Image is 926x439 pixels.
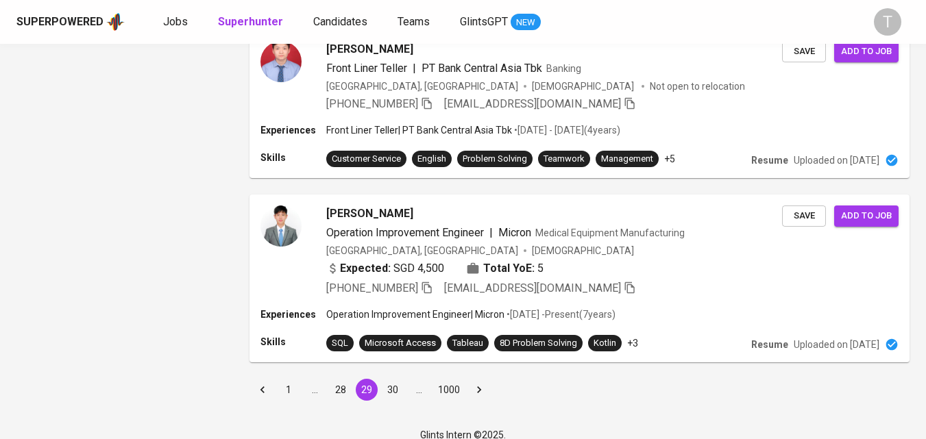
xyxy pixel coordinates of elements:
[511,16,541,29] span: NEW
[532,244,636,258] span: [DEMOGRAPHIC_DATA]
[789,208,819,224] span: Save
[382,379,404,401] button: Go to page 30
[260,123,326,137] p: Experiences
[413,60,416,77] span: |
[326,79,518,93] div: [GEOGRAPHIC_DATA], [GEOGRAPHIC_DATA]
[874,8,901,36] div: T
[340,260,391,277] b: Expected:
[260,151,326,164] p: Skills
[751,338,788,351] p: Resume
[249,30,910,178] a: [PERSON_NAME]Front Liner Teller|PT Bank Central Asia TbkBanking[GEOGRAPHIC_DATA], [GEOGRAPHIC_DAT...
[326,205,413,222] span: [PERSON_NAME]
[537,260,544,277] span: 5
[218,15,283,28] b: Superhunter
[664,152,675,166] p: +5
[16,14,103,30] div: Superpowered
[330,379,352,401] button: Go to page 28
[834,41,899,62] button: Add to job
[326,244,518,258] div: [GEOGRAPHIC_DATA], [GEOGRAPHIC_DATA]
[260,308,326,321] p: Experiences
[313,15,367,28] span: Candidates
[260,335,326,349] p: Skills
[650,79,745,93] p: Not open to relocation
[601,153,653,166] div: Management
[313,14,370,31] a: Candidates
[252,379,273,401] button: Go to previous page
[326,41,413,58] span: [PERSON_NAME]
[512,123,620,137] p: • [DATE] - [DATE] ( 4 years )
[789,44,819,60] span: Save
[278,379,300,401] button: Go to page 1
[460,14,541,31] a: GlintsGPT NEW
[422,62,542,75] span: PT Bank Central Asia Tbk
[751,153,788,167] p: Resume
[326,226,484,239] span: Operation Improvement Engineer
[398,14,432,31] a: Teams
[332,337,348,350] div: SQL
[249,195,910,362] a: [PERSON_NAME]Operation Improvement Engineer|MicronMedical Equipment Manufacturing[GEOGRAPHIC_DATA...
[326,281,418,294] span: [PHONE_NUMBER]
[16,12,125,32] a: Superpoweredapp logo
[794,338,879,351] p: Uploaded on [DATE]
[782,205,826,227] button: Save
[326,97,418,110] span: [PHONE_NUMBER]
[546,63,581,74] span: Banking
[535,227,685,238] span: Medical Equipment Manufacturing
[841,208,892,224] span: Add to job
[260,41,302,82] img: 3a2df90eced78d201b10010877f72914.jpg
[794,153,879,167] p: Uploaded on [DATE]
[326,308,504,321] p: Operation Improvement Engineer | Micron
[304,383,326,397] div: …
[841,44,892,60] span: Add to job
[106,12,125,32] img: app logo
[483,260,535,277] b: Total YoE:
[544,153,585,166] div: Teamwork
[332,153,401,166] div: Customer Service
[504,308,616,321] p: • [DATE] - Present ( 7 years )
[365,337,436,350] div: Microsoft Access
[163,15,188,28] span: Jobs
[434,379,464,401] button: Go to page 1000
[444,281,621,294] span: [EMAIL_ADDRESS][DOMAIN_NAME]
[489,225,493,241] span: |
[417,153,446,166] div: English
[326,260,444,277] div: SGD 4,500
[326,62,407,75] span: Front Liner Teller
[408,383,430,397] div: …
[594,337,616,350] div: Kotlin
[452,337,483,350] div: Tableau
[326,123,512,137] p: Front Liner Teller | PT Bank Central Asia Tbk
[398,15,430,28] span: Teams
[163,14,191,31] a: Jobs
[218,14,286,31] a: Superhunter
[444,97,621,110] span: [EMAIL_ADDRESS][DOMAIN_NAME]
[627,336,638,350] p: +3
[249,379,492,401] nav: pagination navigation
[356,379,378,401] button: page 29
[532,79,636,93] span: [DEMOGRAPHIC_DATA]
[463,153,527,166] div: Problem Solving
[834,205,899,227] button: Add to job
[460,15,508,28] span: GlintsGPT
[500,337,577,350] div: 8D Problem Solving
[498,226,531,239] span: Micron
[260,205,302,247] img: 26e49a198bfb61ac4a740599efc4c31e.jpg
[782,41,826,62] button: Save
[468,379,490,401] button: Go to next page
